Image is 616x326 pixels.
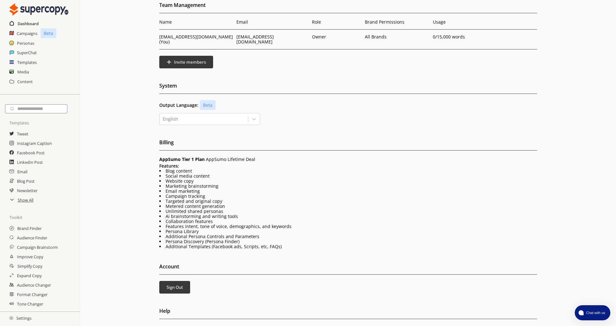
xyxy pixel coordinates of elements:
b: Output Language: [159,103,198,108]
a: Format Changer [17,290,48,299]
p: All Brands [365,34,388,39]
p: Email [236,20,309,25]
li: Additional Persona Controls and Parameters [159,234,537,239]
p: Beta [41,28,56,38]
img: Close [9,316,13,320]
button: Sign Out [159,281,190,294]
h2: Help [159,306,537,319]
a: Audience Changer [17,280,51,290]
h2: Billing [159,138,537,151]
a: Expand Copy [17,271,42,280]
a: Media [17,67,29,77]
a: Instagram Caption [17,139,52,148]
button: atlas-launcher [575,305,610,320]
a: LinkedIn Post [17,157,43,167]
span: Chat with us [584,310,607,315]
b: Features: [159,163,179,169]
a: SuperChat [17,48,37,57]
h2: Team Management [159,0,537,13]
a: Campaigns [17,29,37,38]
p: [EMAIL_ADDRESS][DOMAIN_NAME] (You) [159,34,233,44]
button: Invite members [159,56,213,68]
b: Sign Out [167,284,183,290]
p: Name [159,20,233,25]
a: Newsletter [17,186,37,195]
a: Templates [17,58,37,67]
h2: Account [159,262,537,275]
a: Email [17,167,27,176]
li: Unlimited shared personas [159,209,537,214]
li: Blog content [159,169,537,174]
a: Simplify Copy [17,261,42,271]
p: Role [312,20,362,25]
li: Campaign tracking [159,194,537,199]
li: Targeted and original copy [159,199,537,204]
li: Persona Discovery (Persona Finder) [159,239,537,244]
a: Content [17,77,33,86]
a: Show All [18,195,33,205]
a: Personas [17,38,34,48]
span: AppSumo Tier 1 Plan [159,156,205,162]
li: Additional Templates (Facebook ads, Scripts, etc, FAQs) [159,244,537,249]
a: Campaign Brainstorm [17,243,58,252]
a: Blog Post [17,176,35,186]
p: [EMAIL_ADDRESS][DOMAIN_NAME] [236,34,309,44]
li: Email marketing [159,189,537,194]
li: Features intent, tone of voice, demographics, and keywords [159,224,537,229]
a: Facebook Post [17,148,45,157]
li: Persona Library [159,229,537,234]
li: Ai brainstorming and writing tools [159,214,537,219]
p: Brand Permissions [365,20,430,25]
li: Collaboration features [159,219,537,224]
img: Close [9,3,68,16]
a: Brand Finder [17,224,42,233]
a: Dashboard [18,19,39,28]
h2: System [159,81,537,94]
li: Metered content generation [159,204,537,209]
b: Invite members [174,59,206,65]
p: 0 /15,000 words [433,34,498,39]
li: Website copy [159,179,537,184]
a: Improve Copy [17,252,43,261]
a: Tone Changer [17,299,43,309]
p: Usage [433,20,498,25]
a: Tweet [17,129,28,139]
li: Marketing brainstorming [159,184,537,189]
p: Beta [200,100,216,110]
li: Social media content [159,174,537,179]
p: Owner [312,34,326,39]
p: AppSumo Lifetime Deal [159,157,537,162]
a: Audience Finder [17,233,47,243]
